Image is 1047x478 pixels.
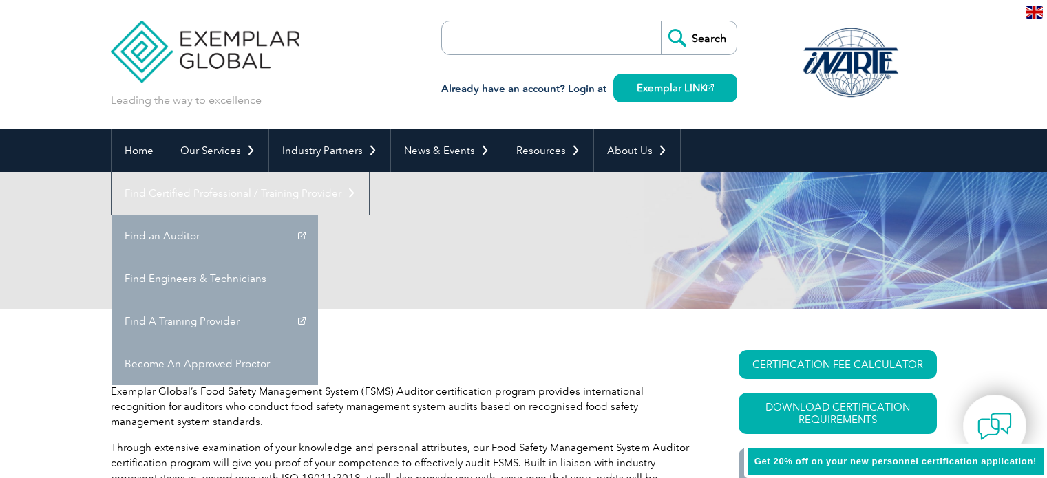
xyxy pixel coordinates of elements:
[706,84,714,91] img: open_square.png
[111,227,639,254] h1: Food Safety Auditor
[111,384,689,429] p: Exemplar Global’s Food Safety Management System (FSMS) Auditor certification program provides int...
[754,456,1037,466] span: Get 20% off on your new personnel certification application!
[111,93,262,108] p: Leading the way to excellence
[112,257,318,300] a: Find Engineers & Technicians
[739,393,937,434] a: Download Certification Requirements
[269,129,390,172] a: Industry Partners
[441,80,737,98] h3: Already have an account? Login at
[112,215,318,257] a: Find an Auditor
[661,21,737,54] input: Search
[977,409,1012,444] img: contact-chat.png
[112,172,369,215] a: Find Certified Professional / Training Provider
[111,350,689,372] h2: General Overview
[112,129,167,172] a: Home
[167,129,268,172] a: Our Services
[613,74,737,102] a: Exemplar LINK
[391,129,503,172] a: News & Events
[1026,6,1043,19] img: en
[503,129,593,172] a: Resources
[594,129,680,172] a: About Us
[739,350,937,379] a: CERTIFICATION FEE CALCULATOR
[112,300,318,343] a: Find A Training Provider
[112,343,318,385] a: Become An Approved Proctor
